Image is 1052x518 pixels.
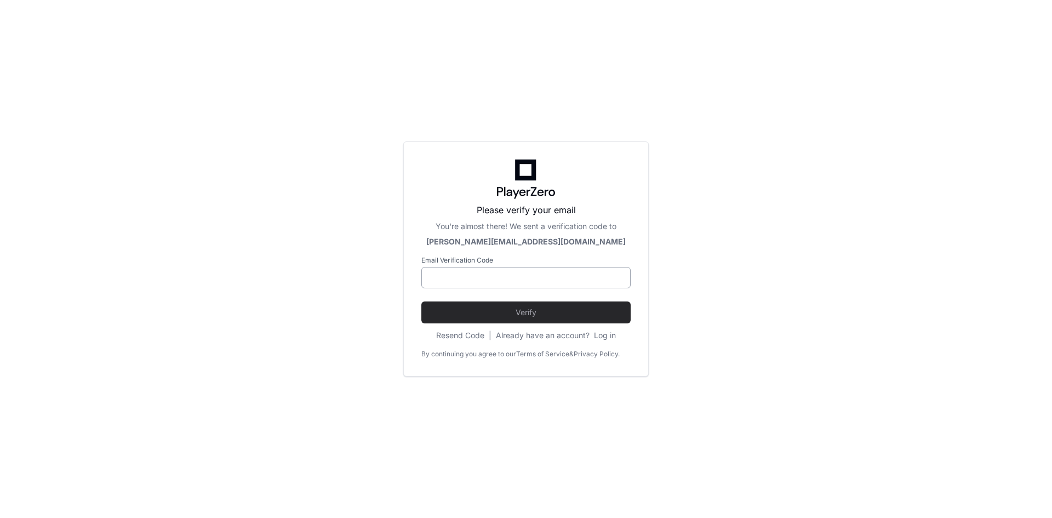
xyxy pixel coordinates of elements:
[421,203,631,217] p: Please verify your email
[421,236,631,247] div: [PERSON_NAME][EMAIL_ADDRESS][DOMAIN_NAME]
[436,330,484,341] button: Resend Code
[516,350,569,358] a: Terms of Service
[421,301,631,323] button: Verify
[421,256,631,265] label: Email Verification Code
[569,350,574,358] div: &
[574,350,620,358] a: Privacy Policy.
[421,221,631,232] div: You're almost there! We sent a verification code to
[421,350,516,358] div: By continuing you agree to our
[496,330,616,341] div: Already have an account?
[489,330,491,341] span: |
[421,307,631,318] span: Verify
[594,330,616,341] button: Log in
